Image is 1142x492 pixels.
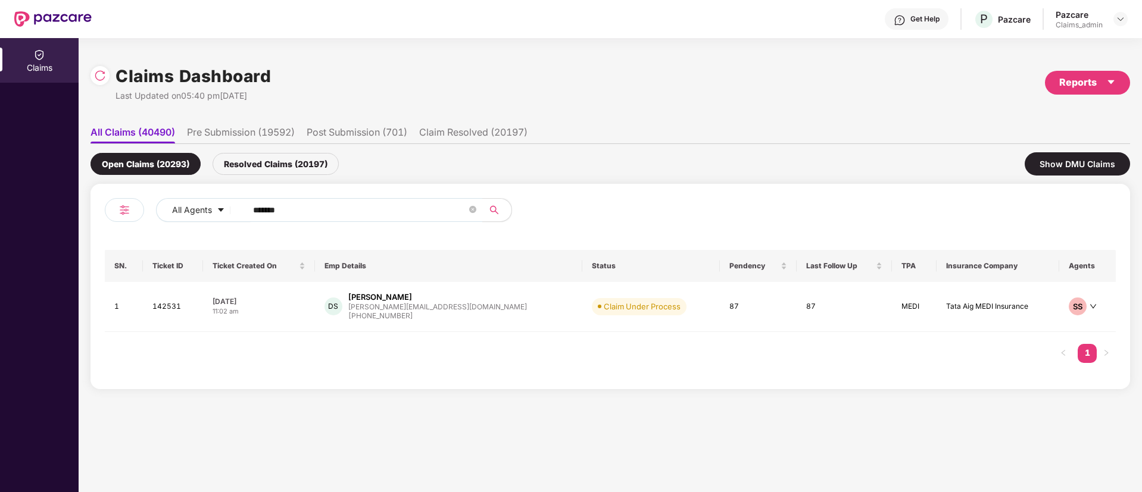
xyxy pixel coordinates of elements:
[1116,14,1125,24] img: svg+xml;base64,PHN2ZyBpZD0iRHJvcGRvd24tMzJ4MzIiIHhtbG5zPSJodHRwOi8vd3d3LnczLm9yZy8yMDAwL3N2ZyIgd2...
[1059,75,1116,90] div: Reports
[14,11,92,27] img: New Pazcare Logo
[998,14,1031,25] div: Pazcare
[892,282,937,332] td: MEDI
[94,70,106,82] img: svg+xml;base64,PHN2ZyBpZD0iUmVsb2FkLTMyeDMyIiB4bWxucz0iaHR0cDovL3d3dy53My5vcmcvMjAwMC9zdmciIHdpZH...
[116,89,271,102] div: Last Updated on 05:40 pm[DATE]
[213,261,296,271] span: Ticket Created On
[348,292,412,303] div: [PERSON_NAME]
[1106,77,1116,87] span: caret-down
[324,297,342,315] div: DS
[213,296,305,306] div: [DATE]
[894,14,906,26] img: svg+xml;base64,PHN2ZyBpZD0iSGVscC0zMngzMiIgeG1sbnM9Imh0dHA6Ly93d3cudzMub3JnLzIwMDAvc3ZnIiB3aWR0aD...
[419,126,528,143] li: Claim Resolved (20197)
[105,282,143,332] td: 1
[1025,152,1130,176] div: Show DMU Claims
[1054,344,1073,363] button: left
[469,205,476,216] span: close-circle
[156,198,251,222] button: All Agentscaret-down
[348,311,527,322] div: [PHONE_NUMBER]
[172,203,212,217] span: All Agents
[892,250,937,282] th: TPA
[1056,20,1103,30] div: Claims_admin
[91,126,175,143] li: All Claims (40490)
[315,250,582,282] th: Emp Details
[1103,349,1110,356] span: right
[33,49,45,61] img: svg+xml;base64,PHN2ZyBpZD0iQ2xhaW0iIHhtbG5zPSJodHRwOi8vd3d3LnczLm9yZy8yMDAwL3N2ZyIgd2lkdGg9IjIwIi...
[1059,250,1116,282] th: Agents
[729,261,778,271] span: Pendency
[213,153,339,175] div: Resolved Claims (20197)
[1056,9,1103,20] div: Pazcare
[1097,344,1116,363] li: Next Page
[980,12,988,26] span: P
[806,261,874,271] span: Last Follow Up
[203,250,314,282] th: Ticket Created On
[910,14,940,24] div: Get Help
[720,282,797,332] td: 87
[937,250,1059,282] th: Insurance Company
[1090,303,1097,310] span: down
[116,63,271,89] h1: Claims Dashboard
[797,282,893,332] td: 87
[482,205,506,215] span: search
[1069,297,1087,315] div: SS
[1078,344,1097,362] a: 1
[469,206,476,213] span: close-circle
[217,206,225,215] span: caret-down
[307,126,407,143] li: Post Submission (701)
[91,153,201,175] div: Open Claims (20293)
[117,203,132,217] img: svg+xml;base64,PHN2ZyB4bWxucz0iaHR0cDovL3d3dy53My5vcmcvMjAwMC9zdmciIHdpZHRoPSIyNCIgaGVpZ2h0PSIyNC...
[1078,344,1097,363] li: 1
[348,303,527,311] div: [PERSON_NAME][EMAIL_ADDRESS][DOMAIN_NAME]
[143,282,203,332] td: 142531
[1060,349,1067,356] span: left
[143,250,203,282] th: Ticket ID
[213,306,305,316] div: 11:02 am
[482,198,512,222] button: search
[582,250,720,282] th: Status
[1097,344,1116,363] button: right
[720,250,797,282] th: Pendency
[604,300,681,312] div: Claim Under Process
[1054,344,1073,363] li: Previous Page
[937,282,1059,332] td: Tata Aig MEDI Insurance
[105,250,143,282] th: SN.
[187,126,295,143] li: Pre Submission (19592)
[797,250,893,282] th: Last Follow Up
